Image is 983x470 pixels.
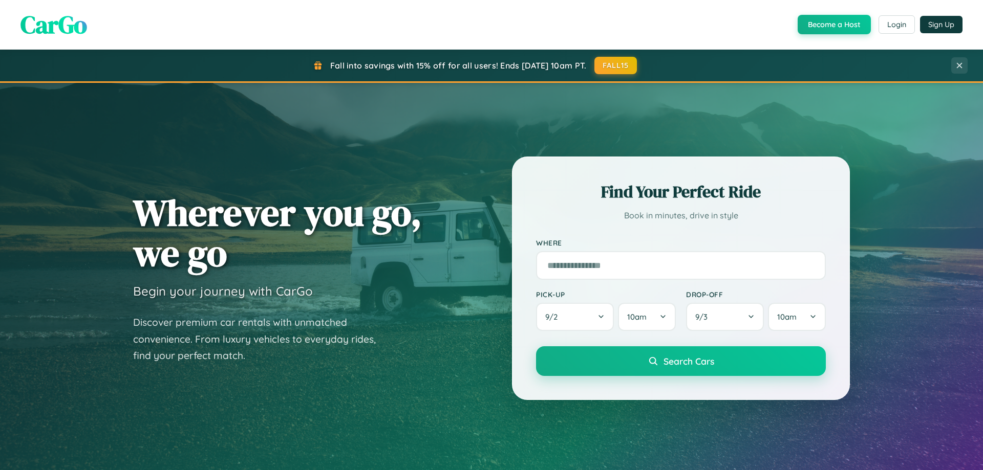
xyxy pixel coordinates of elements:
[686,290,826,299] label: Drop-off
[627,312,647,322] span: 10am
[798,15,871,34] button: Become a Host
[879,15,915,34] button: Login
[536,208,826,223] p: Book in minutes, drive in style
[330,60,587,71] span: Fall into savings with 15% off for all users! Ends [DATE] 10am PT.
[133,283,313,299] h3: Begin your journey with CarGo
[920,16,963,33] button: Sign Up
[768,303,826,331] button: 10am
[536,290,676,299] label: Pick-up
[536,181,826,203] h2: Find Your Perfect Ride
[20,8,87,41] span: CarGo
[594,57,637,74] button: FALL15
[686,303,764,331] button: 9/3
[618,303,676,331] button: 10am
[536,346,826,376] button: Search Cars
[536,238,826,247] label: Where
[664,355,714,367] span: Search Cars
[133,314,389,364] p: Discover premium car rentals with unmatched convenience. From luxury vehicles to everyday rides, ...
[777,312,797,322] span: 10am
[133,192,422,273] h1: Wherever you go, we go
[545,312,563,322] span: 9 / 2
[695,312,713,322] span: 9 / 3
[536,303,614,331] button: 9/2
